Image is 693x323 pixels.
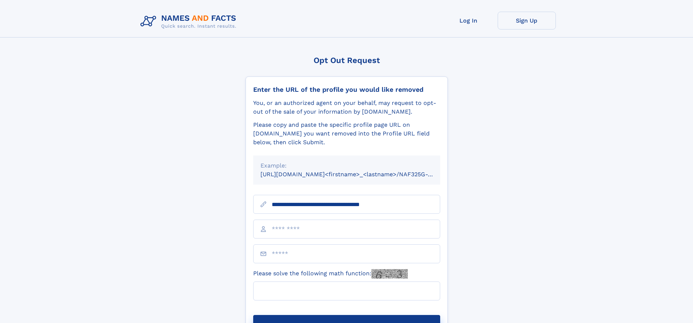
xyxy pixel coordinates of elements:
small: [URL][DOMAIN_NAME]<firstname>_<lastname>/NAF325G-xxxxxxxx [260,171,454,178]
div: Please copy and paste the specific profile page URL on [DOMAIN_NAME] you want removed into the Pr... [253,121,440,147]
div: Enter the URL of the profile you would like removed [253,86,440,94]
div: Opt Out Request [246,56,448,65]
a: Sign Up [498,12,556,29]
div: You, or an authorized agent on your behalf, may request to opt-out of the sale of your informatio... [253,99,440,116]
label: Please solve the following math function: [253,269,408,279]
div: Example: [260,161,433,170]
a: Log In [439,12,498,29]
img: Logo Names and Facts [138,12,242,31]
